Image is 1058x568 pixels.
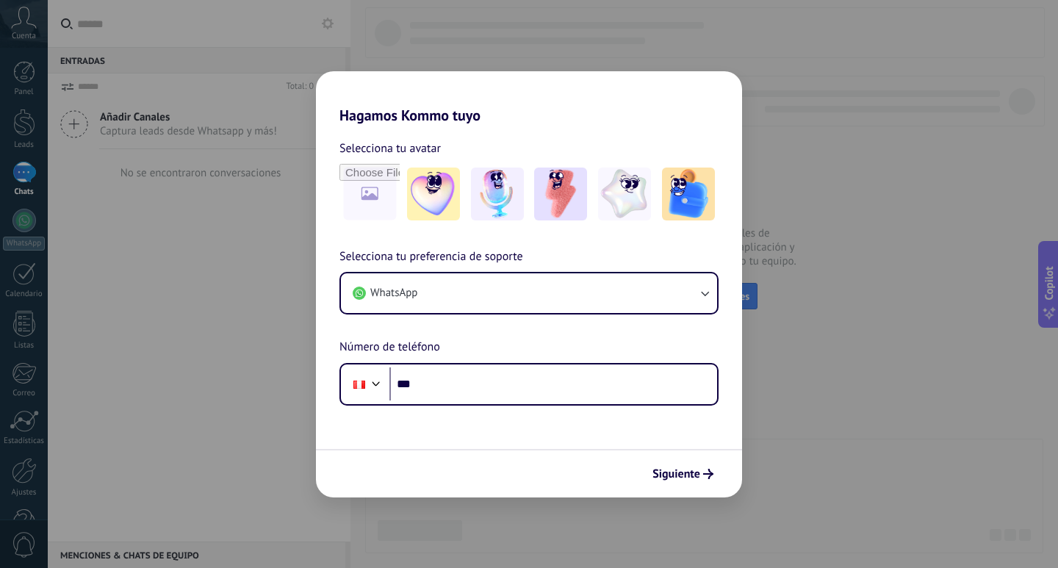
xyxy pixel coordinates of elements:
[345,369,373,400] div: Peru: + 51
[316,71,742,124] h2: Hagamos Kommo tuyo
[339,139,441,158] span: Selecciona tu avatar
[652,469,700,479] span: Siguiente
[341,273,717,313] button: WhatsApp
[534,168,587,220] img: -3.jpeg
[339,248,523,267] span: Selecciona tu preferencia de soporte
[339,338,440,357] span: Número de teléfono
[407,168,460,220] img: -1.jpeg
[471,168,524,220] img: -2.jpeg
[370,286,417,301] span: WhatsApp
[662,168,715,220] img: -5.jpeg
[646,461,720,486] button: Siguiente
[598,168,651,220] img: -4.jpeg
